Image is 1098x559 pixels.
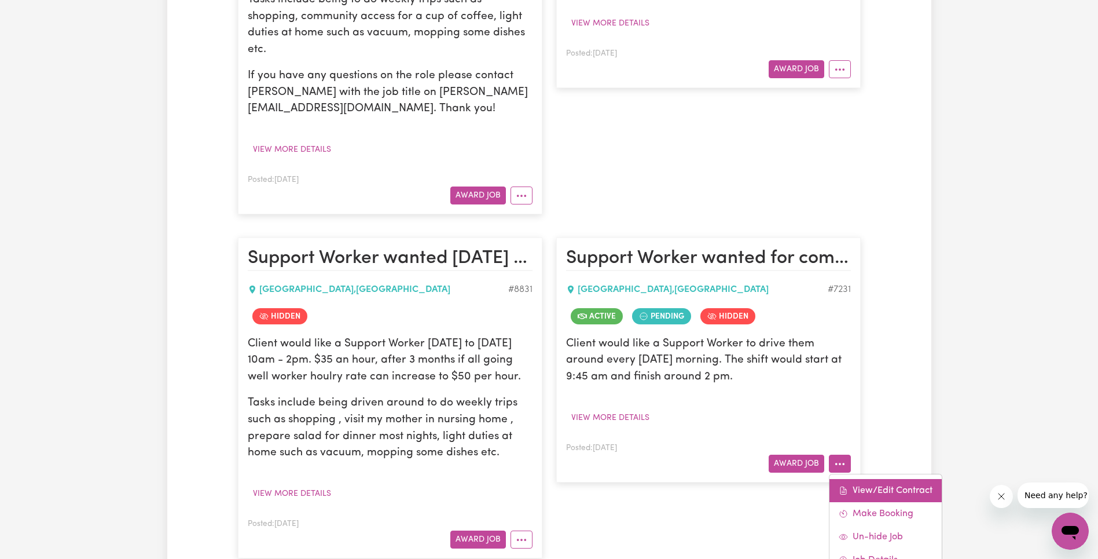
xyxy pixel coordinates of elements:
iframe: Close message [990,485,1013,508]
p: Client would like a Support Worker [DATE] to [DATE] 10am - 2pm. $35 an hour, after 3 months if al... [248,336,533,386]
div: Job ID #7231 [828,283,851,297]
h2: Support Worker wanted Monday to Wednesday [248,247,533,271]
button: More options [829,60,851,78]
span: Job is active [571,308,623,324]
p: If you have any questions on the role please contact [PERSON_NAME] with the job title on [PERSON_... [248,68,533,118]
button: Award Job [450,531,506,549]
span: Posted: [DATE] [248,520,299,528]
h2: Support Worker wanted for community access every Sunday [566,247,851,271]
button: View more details [566,14,655,32]
span: Posted: [DATE] [566,50,617,57]
iframe: Button to launch messaging window [1052,513,1089,550]
button: More options [829,455,851,473]
a: View/Edit Contract [829,479,942,502]
span: Posted: [DATE] [566,444,617,452]
button: View more details [566,409,655,427]
a: Un-hide Job [829,525,942,549]
button: Award Job [450,187,506,204]
span: Posted: [DATE] [248,176,299,184]
div: [GEOGRAPHIC_DATA] , [GEOGRAPHIC_DATA] [248,283,508,297]
span: Job is hidden [252,308,307,324]
div: Job ID #8831 [508,283,533,297]
a: Make Booking [829,502,942,525]
button: View more details [248,141,336,159]
span: Job is hidden [700,308,755,324]
p: Tasks include being driven around to do weekly trips such as shopping , visit my mother in nursin... [248,395,533,462]
button: More options [511,187,533,204]
div: [GEOGRAPHIC_DATA] , [GEOGRAPHIC_DATA] [566,283,828,297]
button: Award Job [769,60,824,78]
button: Award Job [769,455,824,473]
button: View more details [248,485,336,503]
p: Client would like a Support Worker to drive them around every [DATE] morning. The shift would sta... [566,336,851,386]
span: Job contract pending review by care worker [632,308,691,324]
button: More options [511,531,533,549]
iframe: Message from company [1018,483,1089,508]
